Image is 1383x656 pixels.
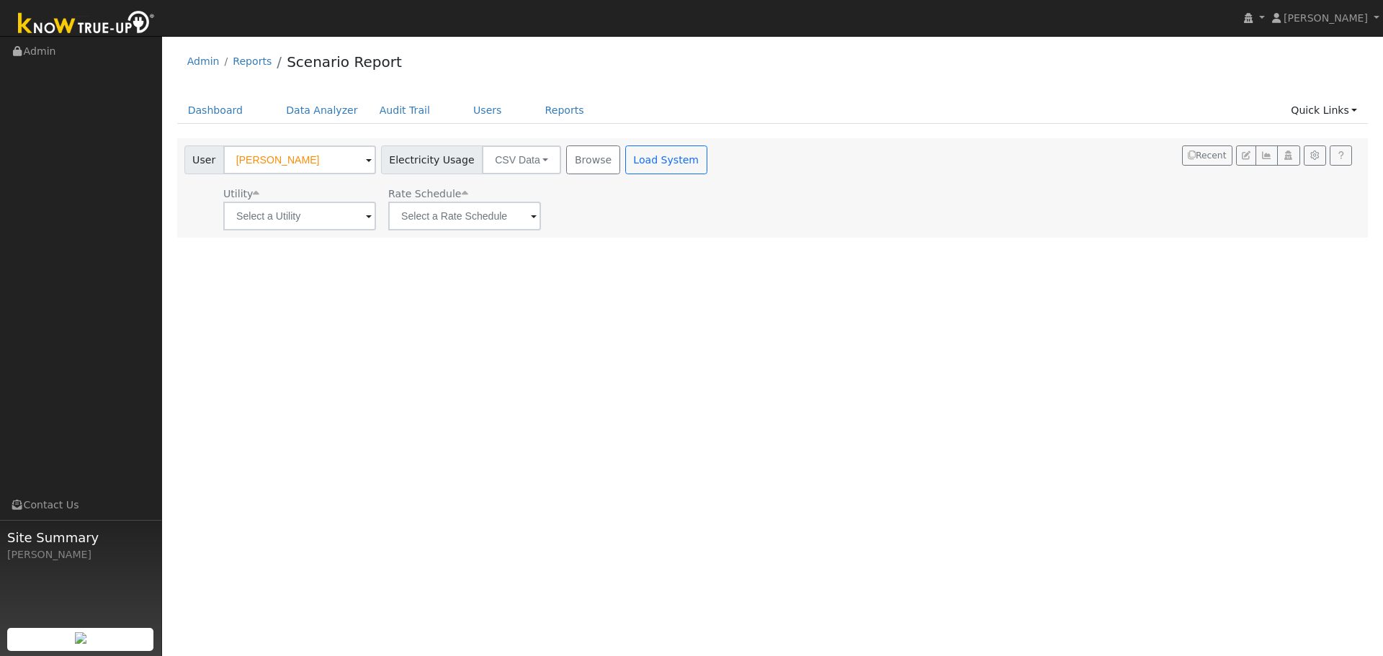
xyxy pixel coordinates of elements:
button: Load System [625,145,707,174]
span: [PERSON_NAME] [1284,12,1368,24]
a: Scenario Report [287,53,402,71]
a: Quick Links [1280,97,1368,124]
a: Dashboard [177,97,254,124]
img: retrieve [75,632,86,644]
div: Utility [223,187,376,202]
a: Users [462,97,513,124]
a: Admin [187,55,220,67]
span: Site Summary [7,528,154,547]
button: Settings [1304,145,1326,166]
button: Edit User [1236,145,1256,166]
span: User [184,145,224,174]
a: Audit Trail [369,97,441,124]
input: Select a User [223,145,376,174]
button: Login As [1277,145,1299,166]
input: Select a Rate Schedule [388,202,541,230]
a: Reports [534,97,595,124]
a: Data Analyzer [275,97,369,124]
button: CSV Data [482,145,561,174]
div: [PERSON_NAME] [7,547,154,562]
a: Reports [233,55,272,67]
img: Know True-Up [11,8,162,40]
button: Browse [566,145,619,174]
button: Recent [1182,145,1232,166]
button: Multi-Series Graph [1256,145,1278,166]
a: Help Link [1330,145,1352,166]
span: Electricity Usage [381,145,483,174]
span: Alias: None [388,188,467,199]
input: Select a Utility [223,202,376,230]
